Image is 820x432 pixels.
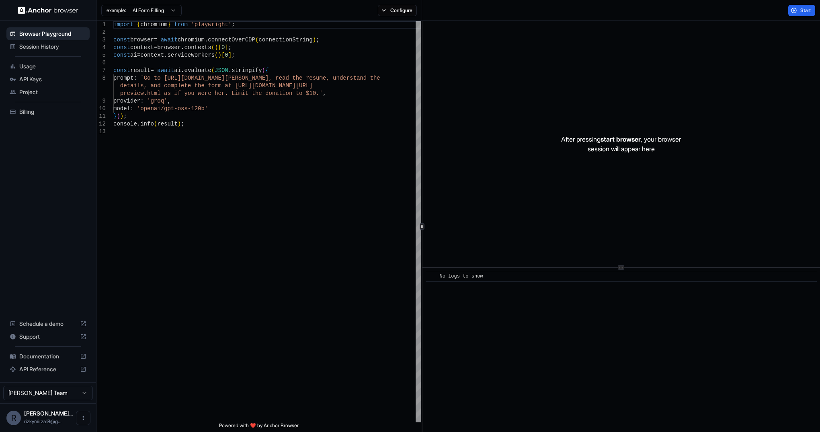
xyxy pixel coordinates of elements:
[178,121,181,127] span: )
[19,30,86,38] span: Browser Playground
[120,82,252,89] span: details, and complete the form at [URL]
[232,21,235,28] span: ;
[215,44,218,51] span: )
[96,113,106,120] div: 11
[130,52,137,58] span: ai
[289,90,323,97] span: n to $10.'
[96,105,106,113] div: 10
[76,411,90,425] button: Open menu
[154,121,157,127] span: (
[211,67,215,74] span: (
[6,330,90,343] div: Support
[167,52,215,58] span: serviceWorkers
[96,21,106,29] div: 1
[113,67,130,74] span: const
[113,98,140,104] span: provider
[130,44,154,51] span: context
[123,113,127,119] span: ;
[19,43,86,51] span: Session History
[137,105,208,112] span: 'openai/gpt-oss-120b'
[150,67,154,74] span: =
[208,37,255,43] span: connectOverCDP
[133,75,137,81] span: :
[167,98,170,104] span: ,
[430,272,434,280] span: ​
[316,37,319,43] span: ;
[19,352,77,360] span: Documentation
[282,75,380,81] span: ad the resume, understand the
[18,6,78,14] img: Anchor Logo
[157,44,181,51] span: browser
[140,75,282,81] span: 'Go to [URL][DOMAIN_NAME][PERSON_NAME], re
[323,90,326,97] span: ,
[228,44,232,51] span: ;
[140,21,167,28] span: chromium
[96,36,106,44] div: 3
[113,105,130,112] span: model
[215,52,218,58] span: (
[215,67,228,74] span: JSON
[232,67,262,74] span: stringify
[225,52,228,58] span: 0
[181,121,184,127] span: ;
[137,121,140,127] span: .
[140,121,154,127] span: info
[225,44,228,51] span: ]
[96,44,106,51] div: 4
[232,52,235,58] span: ;
[788,5,815,16] button: Start
[96,29,106,36] div: 2
[6,317,90,330] div: Schedule a demo
[19,365,77,373] span: API Reference
[130,37,154,43] span: browser
[120,113,123,119] span: )
[228,67,232,74] span: .
[6,350,90,363] div: Documentation
[137,52,140,58] span: =
[24,410,73,417] span: Rizky Mirzaviandy
[147,98,167,104] span: 'groq'
[19,108,86,116] span: Billing
[218,44,221,51] span: [
[184,44,211,51] span: contexts
[6,363,90,376] div: API Reference
[174,21,188,28] span: from
[6,60,90,73] div: Usage
[117,113,120,119] span: )
[19,62,86,70] span: Usage
[252,82,312,89] span: [DOMAIN_NAME][URL]
[378,5,417,16] button: Configure
[113,44,130,51] span: const
[205,37,208,43] span: .
[262,67,265,74] span: (
[19,88,86,96] span: Project
[164,52,167,58] span: .
[161,37,178,43] span: await
[96,74,106,82] div: 8
[265,67,269,74] span: {
[561,134,681,154] p: After pressing , your browser session will appear here
[96,120,106,128] div: 12
[96,67,106,74] div: 7
[96,128,106,136] div: 13
[113,121,137,127] span: console
[6,411,21,425] div: R
[113,113,117,119] span: }
[154,37,157,43] span: =
[191,21,232,28] span: 'playwright'
[113,75,133,81] span: prompt
[137,21,140,28] span: {
[96,51,106,59] div: 5
[219,422,299,432] span: Powered with ❤️ by Anchor Browser
[157,67,174,74] span: await
[178,37,205,43] span: chromium
[800,7,812,14] span: Start
[6,40,90,53] div: Session History
[440,274,483,279] span: No logs to show
[228,52,232,58] span: ]
[211,44,215,51] span: (
[107,7,126,14] span: example:
[19,333,77,341] span: Support
[221,44,225,51] span: 0
[154,44,157,51] span: =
